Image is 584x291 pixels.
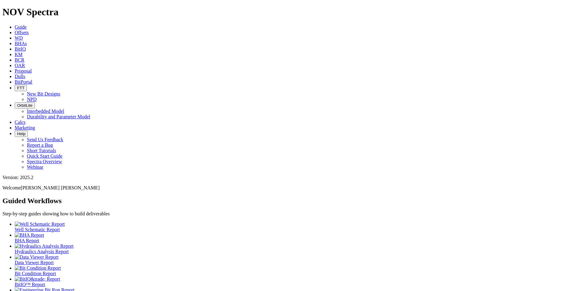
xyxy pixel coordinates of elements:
a: Spectra Overview [27,159,62,164]
a: BHA Report BHA Report [15,232,582,243]
a: Guide [15,24,27,30]
a: NPD [27,97,37,102]
img: Data Viewer Report [15,254,59,260]
span: BHA Report [15,238,39,243]
p: Step-by-step guides showing how to build deliverables [2,211,582,217]
p: Welcome [2,185,582,191]
a: Dulls [15,74,25,79]
span: OrbitLite [17,103,32,108]
button: FTT [15,85,27,91]
span: FTT [17,86,24,90]
span: Data Viewer Report [15,260,54,265]
a: Well Schematic Report Well Schematic Report [15,221,582,232]
a: WD [15,35,23,41]
h1: NOV Spectra [2,6,582,18]
span: Bit Condition Report [15,271,56,276]
button: Help [15,131,28,137]
span: Well Schematic Report [15,227,60,232]
a: Hydraulics Analysis Report Hydraulics Analysis Report [15,243,582,254]
a: BCR [15,57,24,63]
h2: Guided Workflows [2,197,582,205]
a: BHAs [15,41,27,46]
a: Calcs [15,120,26,125]
a: Marketing [15,125,35,130]
a: KM [15,52,23,57]
img: BitIQ&trade; Report [15,276,60,282]
a: Short Tutorials [27,148,56,153]
img: Hydraulics Analysis Report [15,243,74,249]
a: Quick Start Guide [27,153,62,159]
a: Send Us Feedback [27,137,63,142]
a: Report a Bug [27,142,53,148]
a: New Bit Designs [27,91,60,96]
a: Interbedded Model [27,109,64,114]
a: Data Viewer Report Data Viewer Report [15,254,582,265]
a: BitPortal [15,79,32,84]
img: Bit Condition Report [15,265,61,271]
img: Well Schematic Report [15,221,65,227]
button: OrbitLite [15,102,35,109]
a: Webinar [27,164,43,170]
a: Offsets [15,30,29,35]
span: [PERSON_NAME] [PERSON_NAME] [21,185,100,190]
a: OAR [15,63,25,68]
span: Hydraulics Analysis Report [15,249,69,254]
span: Help [17,131,25,136]
a: Durability and Parameter Model [27,114,90,119]
a: BitIQ [15,46,26,52]
div: Version: 2025.2 [2,175,582,180]
a: Bit Condition Report Bit Condition Report [15,265,582,276]
a: Proposal [15,68,32,74]
span: BitIQ™ Report [15,282,45,287]
img: BHA Report [15,232,44,238]
a: BitIQ&trade; Report BitIQ™ Report [15,276,582,287]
